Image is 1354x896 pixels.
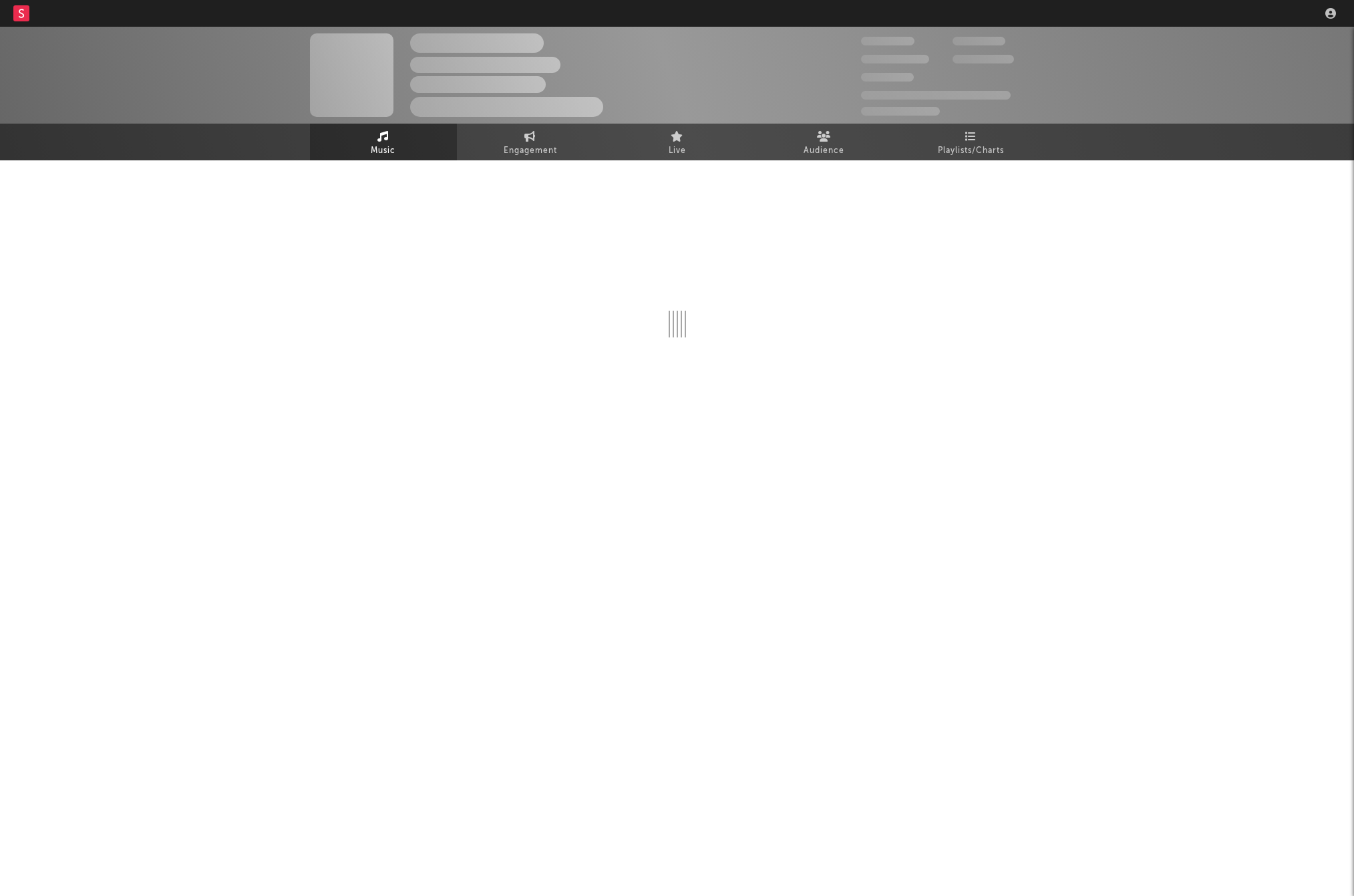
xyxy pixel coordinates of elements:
span: Live [669,143,686,159]
span: Jump Score: 85.0 [861,107,940,116]
a: Playlists/Charts [898,124,1045,160]
span: 100,000 [861,73,914,82]
span: 50,000,000 [861,55,929,63]
span: 50,000,000 Monthly Listeners [861,91,1011,100]
span: 100,000 [953,37,1005,45]
span: Audience [804,143,844,159]
a: Music [310,124,457,160]
span: 300,000 [861,37,914,45]
a: Live [604,124,751,160]
a: Audience [751,124,898,160]
span: Engagement [504,143,557,159]
span: Music [371,143,395,159]
a: Engagement [457,124,604,160]
span: 1,000,000 [953,55,1014,63]
span: Playlists/Charts [938,143,1004,159]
